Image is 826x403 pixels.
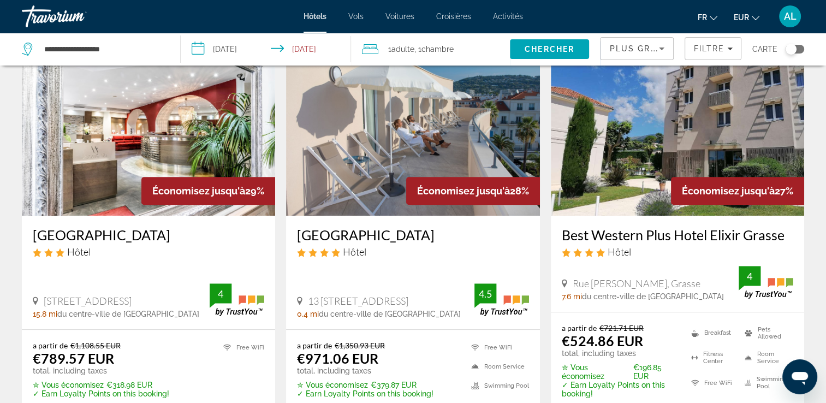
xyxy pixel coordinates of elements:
span: [STREET_ADDRESS] [44,295,132,307]
span: du centre-ville de [GEOGRAPHIC_DATA] [582,292,724,301]
img: TrustYou guest rating badge [210,283,264,316]
div: 4 star Hotel [297,246,528,258]
del: €1,350.93 EUR [335,341,385,350]
span: 13 [STREET_ADDRESS] [308,295,408,307]
li: Free WiFi [686,373,740,393]
input: Search hotel destination [43,41,164,57]
del: €721.71 EUR [599,323,644,333]
p: total, including taxes [562,349,678,358]
a: Croisières [436,12,471,21]
del: €1,108.55 EUR [70,341,121,350]
div: 4 star Hotel [562,246,793,258]
span: Plus grandes économies [609,44,740,53]
span: ✮ Vous économisez [297,381,368,389]
div: 4.5 [474,287,496,300]
a: Best Western Plus Hotel Elixir Grasse [562,227,793,243]
img: Cristal Hotel & Spa [286,41,539,216]
span: , 1 [414,42,454,57]
span: du centre-ville de [GEOGRAPHIC_DATA] [57,310,199,318]
span: AL [784,11,797,22]
span: Adulte [391,45,414,54]
span: ✮ Vous économisez [33,381,104,389]
a: Hôtels [304,12,326,21]
span: Chercher [525,45,574,54]
iframe: Bouton de lancement de la fenêtre de messagerie [782,359,817,394]
span: Filtre [693,44,724,53]
ins: €524.86 EUR [562,333,643,349]
img: Best Western Plus Hotel Elixir Grasse [551,41,804,216]
span: Hôtel [608,246,631,258]
span: Hôtel [343,246,366,258]
img: TrustYou guest rating badge [739,266,793,298]
ins: €971.06 EUR [297,350,378,366]
p: ✓ Earn Loyalty Points on this booking! [562,381,678,398]
p: ✓ Earn Loyalty Points on this booking! [33,389,169,398]
p: ✓ Earn Loyalty Points on this booking! [297,389,433,398]
li: Breakfast [686,323,740,343]
li: Fitness Center [686,348,740,368]
button: Travelers: 1 adult, 0 children [351,33,510,66]
p: €379.87 EUR [297,381,433,389]
li: Room Service [466,360,529,374]
span: a partir de [297,341,332,350]
mat-select: Sort by [609,42,664,55]
button: Change currency [734,9,759,25]
a: Vols [348,12,364,21]
li: Pets Allowed [739,323,793,343]
div: 28% [406,177,540,205]
div: 4 [210,287,231,300]
span: 15.8 mi [33,310,57,318]
p: €318.98 EUR [33,381,169,389]
p: total, including taxes [33,366,169,375]
span: 7.6 mi [562,292,582,301]
a: Travorium [22,2,131,31]
button: User Menu [776,5,804,28]
span: Hôtel [67,246,91,258]
button: Select check in and out date [181,33,350,66]
div: 3 star Hotel [33,246,264,258]
span: Carte [752,42,777,57]
a: [GEOGRAPHIC_DATA] [33,227,264,243]
span: du centre-ville de [GEOGRAPHIC_DATA] [319,310,461,318]
span: Économisez jusqu'à [682,185,775,197]
a: [GEOGRAPHIC_DATA] [297,227,528,243]
span: 0.4 mi [297,310,319,318]
li: Swimming Pool [739,373,793,393]
span: Chambre [421,45,454,54]
li: Swimming Pool [466,379,529,393]
button: Filters [685,37,741,60]
span: fr [698,13,707,22]
span: Économisez jusqu'à [152,185,245,197]
button: Search [510,39,590,59]
ins: €789.57 EUR [33,350,114,366]
li: Room Service [739,348,793,368]
span: a partir de [562,323,597,333]
span: ✮ Vous économisez [562,363,631,381]
span: Économisez jusqu'à [417,185,510,197]
img: Hôtel de Suède [22,41,275,216]
span: 1 [388,42,414,57]
a: Voitures [385,12,414,21]
img: TrustYou guest rating badge [474,283,529,316]
button: Change language [698,9,717,25]
span: EUR [734,13,749,22]
button: Toggle map [777,44,804,54]
div: 27% [671,177,804,205]
div: 4 [739,270,760,283]
p: €196.85 EUR [562,363,678,381]
li: Free WiFi [218,341,264,354]
li: Free WiFi [466,341,529,354]
a: Activités [493,12,523,21]
span: a partir de [33,341,68,350]
span: Rue [PERSON_NAME], Grasse [573,277,700,289]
